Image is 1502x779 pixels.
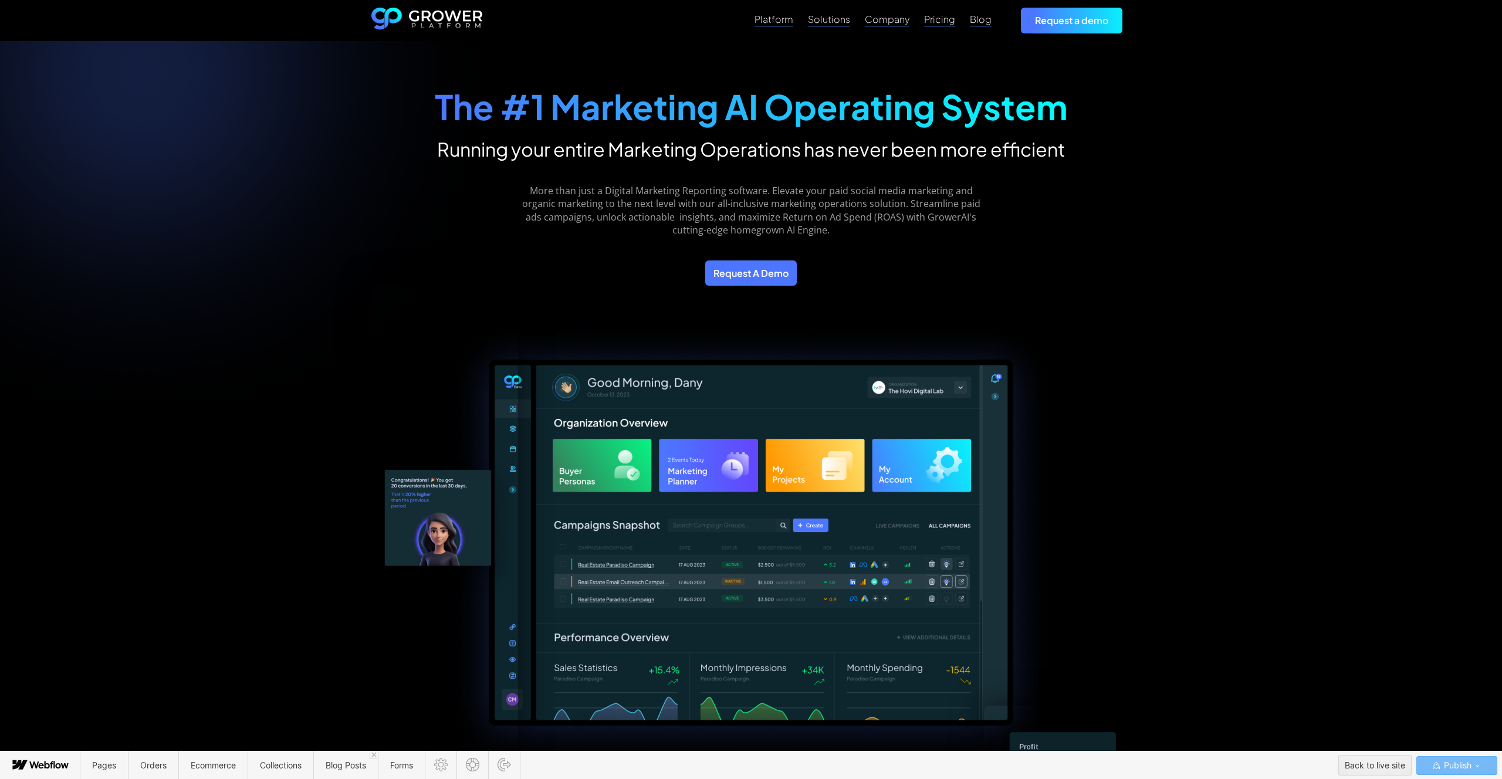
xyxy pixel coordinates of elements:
div: Solutions [808,13,850,25]
a: Platform [755,12,793,26]
a: Company [865,12,909,26]
div: Pricing [924,13,955,25]
a: Request a demo [1021,8,1122,33]
a: Pricing [924,12,955,26]
span: Collections [260,760,302,770]
a: Solutions [808,12,850,26]
button: Publish [1416,756,1497,775]
a: Blog [970,12,992,26]
a: Request A Demo [705,260,797,286]
div: Back to live site [1345,757,1405,774]
span: Pages [92,760,116,770]
span: Blog Posts [326,760,366,770]
span: Ecommerce [191,760,236,770]
img: digital marketing reporting dashboard [447,321,1054,770]
div: Blog [970,13,992,25]
span: Forms [390,760,413,770]
p: More than just a Digital Marketing Reporting software. Elevate your paid social media marketing a... [516,184,987,237]
strong: The #1 Marketing AI Operating System [435,85,1068,128]
a: home [371,8,483,33]
a: Close 'Blog Posts' tab [370,751,378,759]
button: Back to live site [1338,755,1412,775]
span: Publish [1442,757,1471,774]
span: Orders [140,760,167,770]
div: Platform [755,13,793,25]
div: Company [865,13,909,25]
h2: Running your entire Marketing Operations has never been more efficient [435,137,1068,161]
